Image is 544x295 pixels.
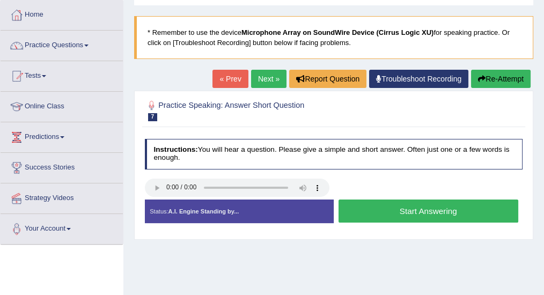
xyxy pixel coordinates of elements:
b: Microphone Array on SoundWire Device (Cirrus Logic XU) [241,28,433,36]
a: Next » [251,70,286,88]
a: Predictions [1,122,123,149]
h2: Practice Speaking: Answer Short Question [145,99,379,121]
span: 7 [148,113,158,121]
a: Strategy Videos [1,183,123,210]
a: Tests [1,61,123,88]
a: Practice Questions [1,31,123,57]
a: Success Stories [1,153,123,180]
a: Online Class [1,92,123,119]
h4: You will hear a question. Please give a simple and short answer. Often just one or a few words is... [145,139,523,169]
button: Report Question [289,70,366,88]
div: Status: [145,200,334,223]
a: « Prev [212,70,248,88]
button: Start Answering [339,200,518,223]
blockquote: * Remember to use the device for speaking practice. Or click on [Troubleshoot Recording] button b... [134,16,533,59]
a: Your Account [1,214,123,241]
strong: A.I. Engine Standing by... [168,208,239,215]
a: Troubleshoot Recording [369,70,468,88]
button: Re-Attempt [471,70,531,88]
b: Instructions: [153,145,197,153]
